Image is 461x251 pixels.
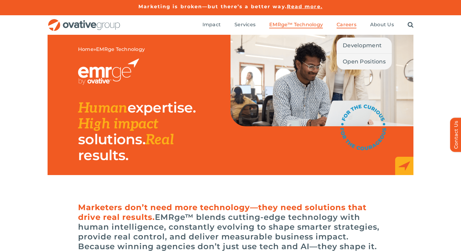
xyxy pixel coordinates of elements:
span: Open Positions [343,57,386,66]
a: Development [337,38,392,53]
img: EMRge_HomePage_Elements_Arrow Box [395,157,413,175]
a: EMRge™ Technology [269,22,323,28]
img: EMRGE_RGB_wht [78,59,139,85]
a: Careers [337,22,356,28]
a: Home [78,46,94,52]
span: solutions. [78,131,145,148]
span: expertise. [127,99,196,116]
span: High impact [78,116,158,133]
span: results. [78,146,128,164]
span: Development [343,41,381,50]
span: EMRge Technology [96,46,145,52]
a: Open Positions [337,54,392,70]
a: Impact [202,22,221,28]
a: About Us [370,22,394,28]
a: OG_Full_horizontal_RGB [48,18,121,24]
span: » [78,46,145,52]
a: Marketing is broken—but there’s a better way. [138,4,287,9]
nav: Menu [202,15,413,35]
a: Read more. [287,4,323,9]
span: Human [78,100,127,117]
a: Services [234,22,256,28]
a: Search [408,22,413,28]
span: Marketers don’t need more technology—they need solutions that drive real results. [78,203,366,222]
img: EMRge Landing Page Header Image [230,35,413,126]
span: Real [145,131,174,149]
